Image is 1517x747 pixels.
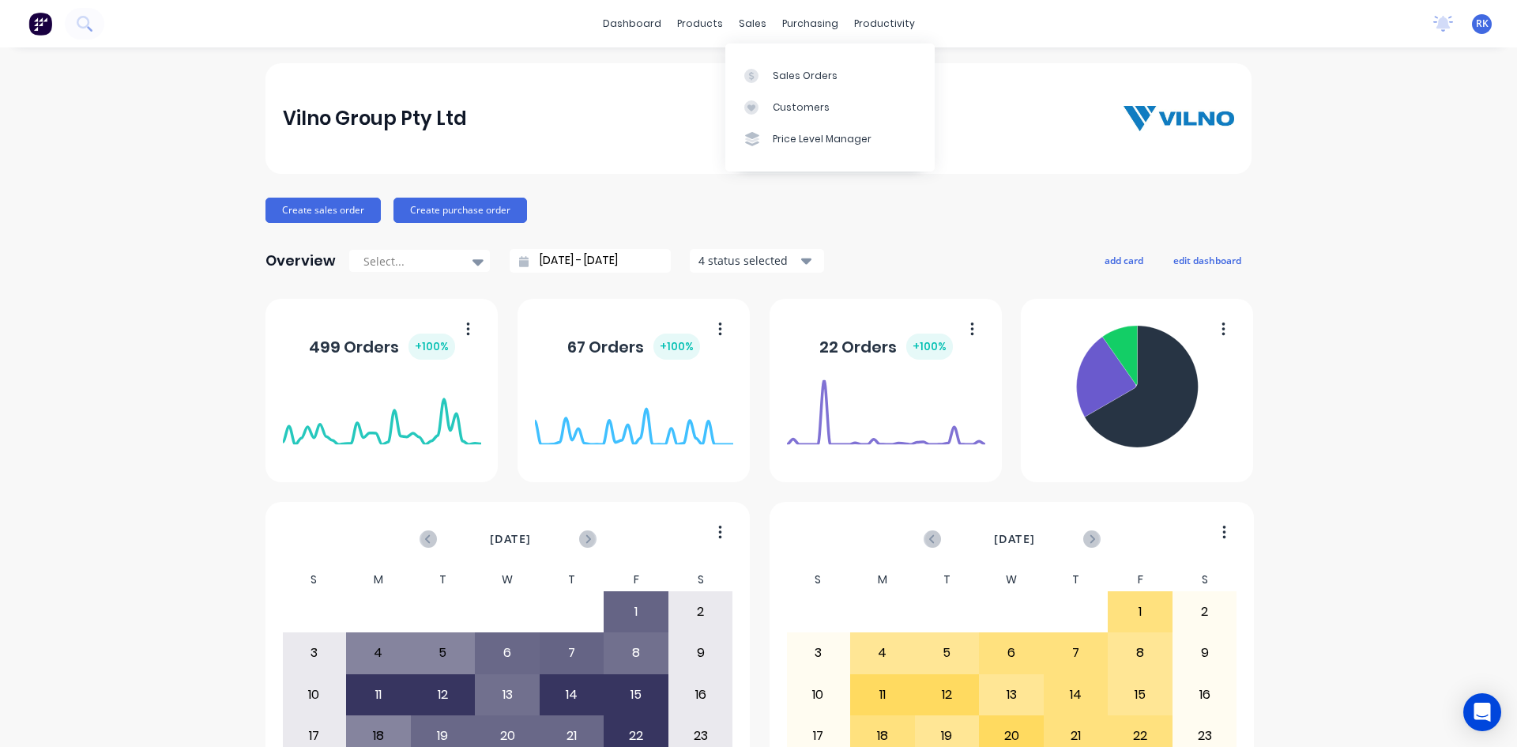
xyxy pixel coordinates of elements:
[669,675,732,715] div: 16
[1109,675,1172,715] div: 15
[1173,675,1237,715] div: 16
[1094,250,1154,270] button: add card
[725,59,935,91] a: Sales Orders
[412,675,475,715] div: 12
[773,132,871,146] div: Price Level Manager
[282,568,347,591] div: S
[1109,633,1172,673] div: 8
[1044,568,1109,591] div: T
[669,12,731,36] div: products
[916,675,979,715] div: 12
[994,530,1035,548] span: [DATE]
[725,92,935,123] a: Customers
[28,12,52,36] img: Factory
[851,675,914,715] div: 11
[787,675,850,715] div: 10
[540,633,604,673] div: 7
[567,334,700,360] div: 67 Orders
[476,633,539,673] div: 6
[283,675,346,715] div: 10
[979,568,1044,591] div: W
[1476,17,1489,31] span: RK
[283,633,346,673] div: 3
[690,249,824,273] button: 4 status selected
[773,100,830,115] div: Customers
[669,633,732,673] div: 9
[906,334,953,360] div: + 100 %
[669,592,732,632] div: 2
[819,334,953,360] div: 22 Orders
[698,252,798,269] div: 4 status selected
[283,103,467,134] div: Vilno Group Pty Ltd
[604,592,668,632] div: 1
[475,568,540,591] div: W
[850,568,915,591] div: M
[476,675,539,715] div: 13
[540,568,604,591] div: T
[980,675,1043,715] div: 13
[1463,693,1501,731] div: Open Intercom Messenger
[668,568,733,591] div: S
[595,12,669,36] a: dashboard
[1173,568,1237,591] div: S
[916,633,979,673] div: 5
[347,675,410,715] div: 11
[347,633,410,673] div: 4
[604,568,668,591] div: F
[980,633,1043,673] div: 6
[265,198,381,223] button: Create sales order
[774,12,846,36] div: purchasing
[851,633,914,673] div: 4
[1173,592,1237,632] div: 2
[1109,592,1172,632] div: 1
[411,568,476,591] div: T
[540,675,604,715] div: 14
[1045,675,1108,715] div: 14
[786,568,851,591] div: S
[309,334,455,360] div: 499 Orders
[731,12,774,36] div: sales
[846,12,923,36] div: productivity
[787,633,850,673] div: 3
[725,123,935,155] a: Price Level Manager
[773,69,838,83] div: Sales Orders
[1124,106,1234,131] img: Vilno Group Pty Ltd
[1173,633,1237,673] div: 9
[346,568,411,591] div: M
[1045,633,1108,673] div: 7
[490,530,531,548] span: [DATE]
[915,568,980,591] div: T
[653,334,700,360] div: + 100 %
[412,633,475,673] div: 5
[604,675,668,715] div: 15
[393,198,527,223] button: Create purchase order
[1108,568,1173,591] div: F
[265,245,336,277] div: Overview
[1163,250,1252,270] button: edit dashboard
[604,633,668,673] div: 8
[408,334,455,360] div: + 100 %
